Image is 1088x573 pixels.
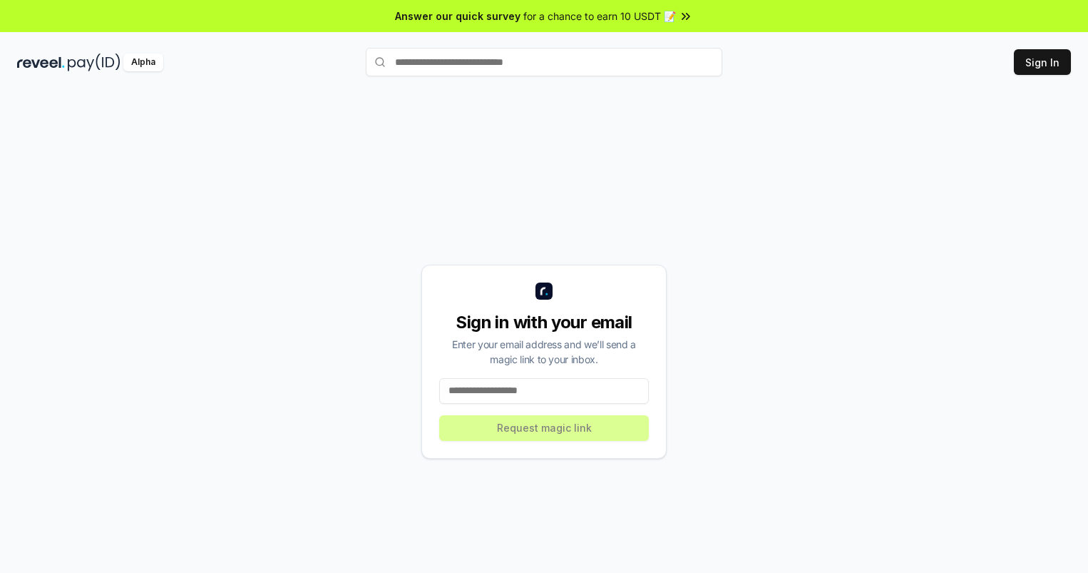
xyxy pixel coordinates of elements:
div: Sign in with your email [439,311,649,334]
span: for a chance to earn 10 USDT 📝 [523,9,676,24]
span: Answer our quick survey [395,9,520,24]
img: reveel_dark [17,54,65,71]
div: Alpha [123,54,163,71]
img: logo_small [535,283,553,300]
img: pay_id [68,54,120,71]
div: Enter your email address and we’ll send a magic link to your inbox. [439,337,649,367]
button: Sign In [1014,49,1071,75]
